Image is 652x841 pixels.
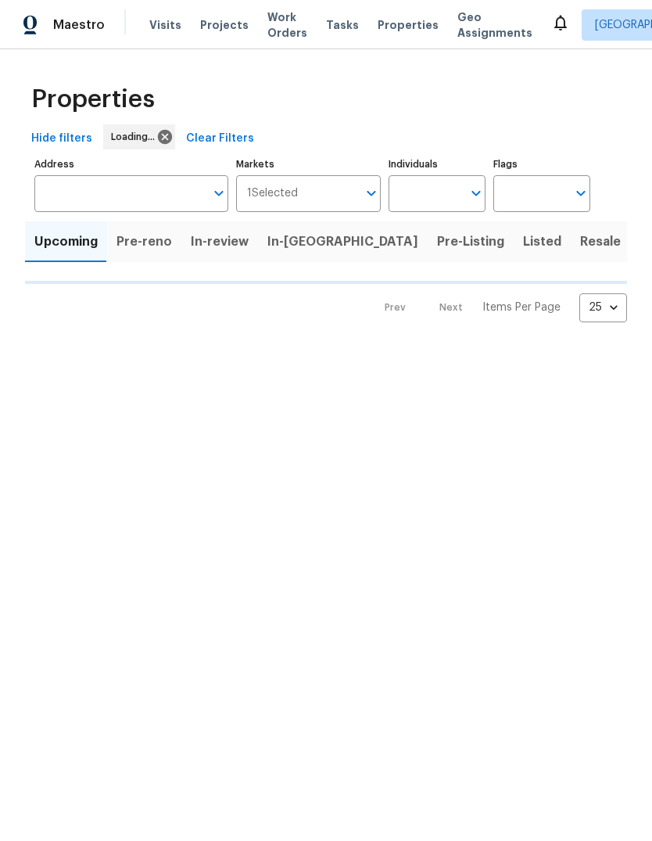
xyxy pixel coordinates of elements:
[116,231,172,253] span: Pre-reno
[31,92,155,107] span: Properties
[25,124,99,153] button: Hide filters
[570,182,592,204] button: Open
[267,231,418,253] span: In-[GEOGRAPHIC_DATA]
[457,9,532,41] span: Geo Assignments
[326,20,359,31] span: Tasks
[200,17,249,33] span: Projects
[111,129,161,145] span: Loading...
[437,231,504,253] span: Pre-Listing
[247,187,298,200] span: 1 Selected
[31,129,92,149] span: Hide filters
[53,17,105,33] span: Maestro
[580,231,621,253] span: Resale
[378,17,439,33] span: Properties
[482,300,561,315] p: Items Per Page
[236,160,382,169] label: Markets
[34,160,228,169] label: Address
[180,124,260,153] button: Clear Filters
[208,182,230,204] button: Open
[465,182,487,204] button: Open
[493,160,590,169] label: Flags
[34,231,98,253] span: Upcoming
[103,124,175,149] div: Loading...
[523,231,561,253] span: Listed
[579,287,627,328] div: 25
[370,293,627,322] nav: Pagination Navigation
[149,17,181,33] span: Visits
[186,129,254,149] span: Clear Filters
[360,182,382,204] button: Open
[267,9,307,41] span: Work Orders
[389,160,485,169] label: Individuals
[191,231,249,253] span: In-review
